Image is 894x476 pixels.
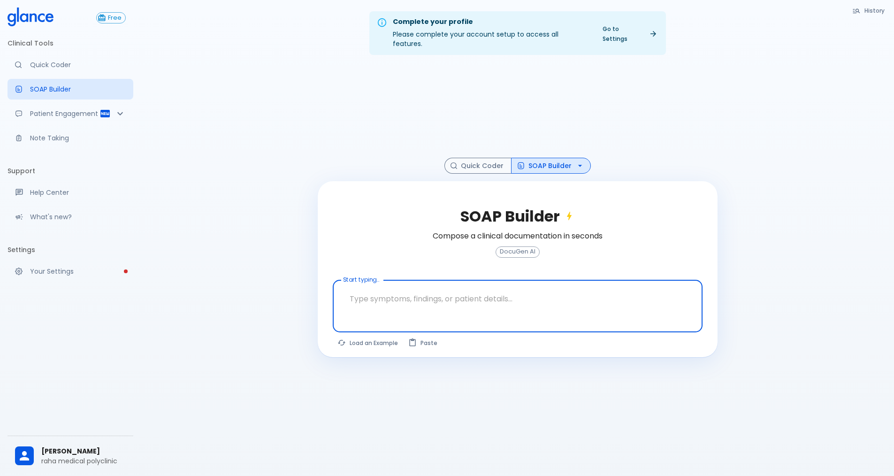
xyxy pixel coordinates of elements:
[30,188,126,197] p: Help Center
[41,456,126,466] p: raha medical polyclinic
[511,158,591,174] button: SOAP Builder
[8,440,133,472] div: [PERSON_NAME]raha medical polyclinic
[30,60,126,69] p: Quick Coder
[8,128,133,148] a: Advanced note-taking
[444,158,512,174] button: Quick Coder
[460,207,575,225] h2: SOAP Builder
[8,261,133,282] a: Please complete account setup
[104,15,125,22] span: Free
[597,22,662,46] a: Go to Settings
[8,160,133,182] li: Support
[8,238,133,261] li: Settings
[333,336,404,350] button: Load a random example
[8,79,133,100] a: Docugen: Compose a clinical documentation in seconds
[8,54,133,75] a: Moramiz: Find ICD10AM codes instantly
[41,446,126,456] span: [PERSON_NAME]
[96,12,133,23] a: Click to view or change your subscription
[30,109,99,118] p: Patient Engagement
[30,212,126,222] p: What's new?
[404,336,443,350] button: Paste from clipboard
[393,14,589,52] div: Please complete your account setup to access all features.
[30,84,126,94] p: SOAP Builder
[96,12,126,23] button: Free
[30,133,126,143] p: Note Taking
[433,230,603,243] h6: Compose a clinical documentation in seconds
[30,267,126,276] p: Your Settings
[8,207,133,227] div: Recent updates and feature releases
[8,32,133,54] li: Clinical Tools
[8,182,133,203] a: Get help from our support team
[8,103,133,124] div: Patient Reports & Referrals
[496,248,539,255] span: DocuGen AI
[848,4,890,17] button: History
[393,17,589,27] div: Complete your profile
